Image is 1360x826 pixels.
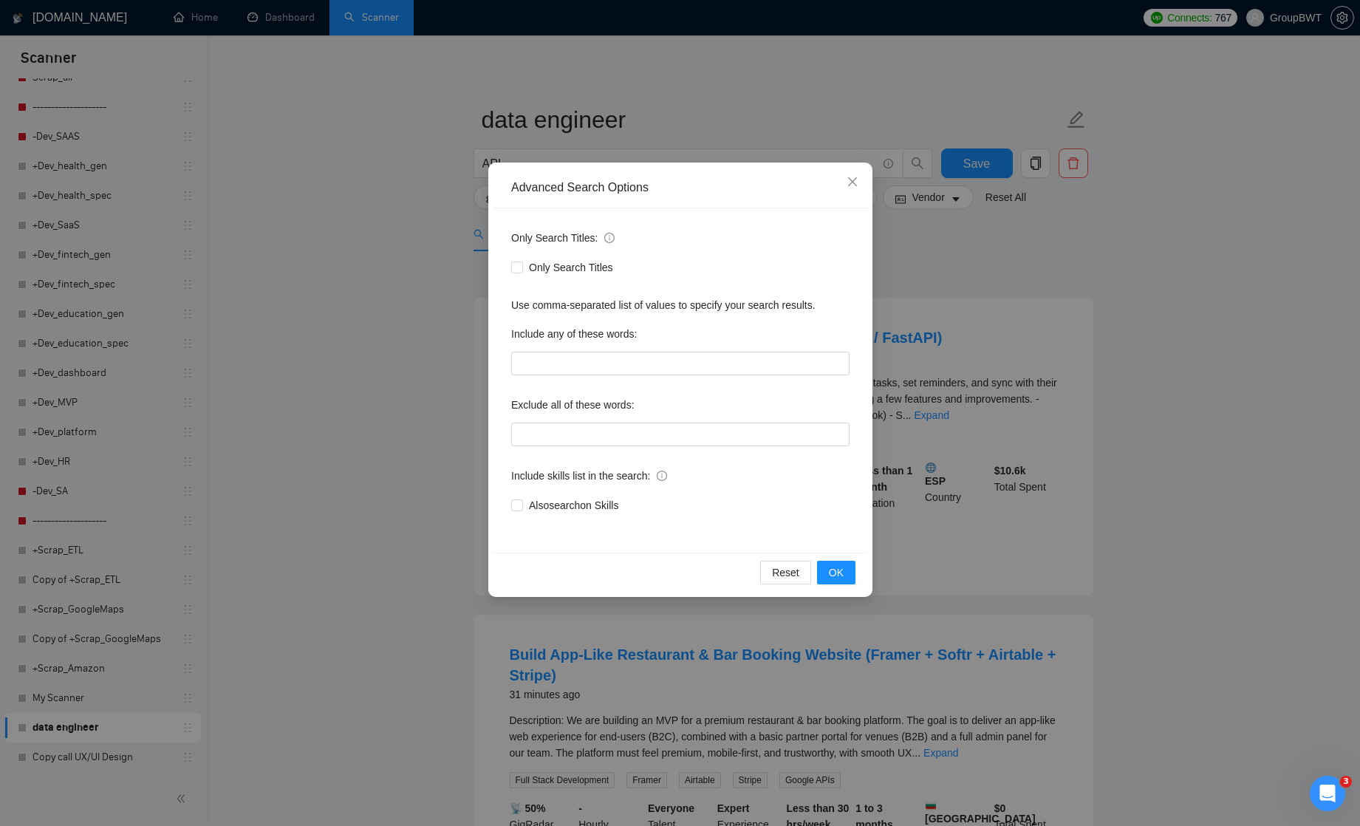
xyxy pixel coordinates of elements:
[828,564,843,581] span: OK
[833,163,872,202] button: Close
[511,297,850,313] div: Use comma-separated list of values to specify your search results.
[816,561,855,584] button: OK
[523,497,624,513] span: Also search on Skills
[523,259,619,276] span: Only Search Titles
[511,180,850,196] div: Advanced Search Options
[760,561,811,584] button: Reset
[1340,776,1352,788] span: 3
[847,176,858,188] span: close
[604,233,615,243] span: info-circle
[511,322,637,346] label: Include any of these words:
[1310,776,1345,811] iframe: Intercom live chat
[511,230,615,246] span: Only Search Titles:
[657,471,667,481] span: info-circle
[511,393,635,417] label: Exclude all of these words:
[772,564,799,581] span: Reset
[511,468,667,484] span: Include skills list in the search:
